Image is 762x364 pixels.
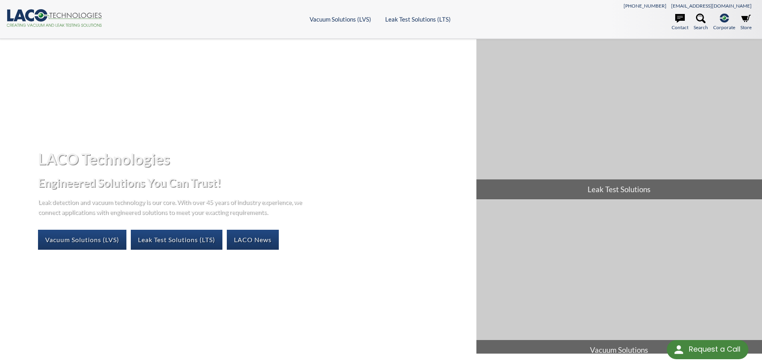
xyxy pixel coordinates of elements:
a: [EMAIL_ADDRESS][DOMAIN_NAME] [671,3,752,9]
a: Contact [672,14,688,31]
h1: LACO Technologies [38,149,470,169]
span: Vacuum Solutions [476,340,762,360]
span: Leak Test Solutions [476,179,762,199]
a: Search [694,14,708,31]
a: Leak Test Solutions (LTS) [385,16,451,23]
a: Leak Test Solutions (LTS) [131,230,222,250]
div: Request a Call [667,340,748,359]
a: LACO News [227,230,279,250]
a: Store [740,14,752,31]
a: Leak Test Solutions [476,39,762,199]
p: Leak detection and vacuum technology is our core. With over 45 years of industry experience, we c... [38,197,306,217]
img: round button [672,343,685,356]
a: Vacuum Solutions [476,200,762,360]
span: Corporate [713,24,735,31]
a: Vacuum Solutions (LVS) [38,230,126,250]
div: Request a Call [689,340,740,358]
a: [PHONE_NUMBER] [624,3,666,9]
h2: Engineered Solutions You Can Trust! [38,175,470,190]
a: Vacuum Solutions (LVS) [310,16,371,23]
